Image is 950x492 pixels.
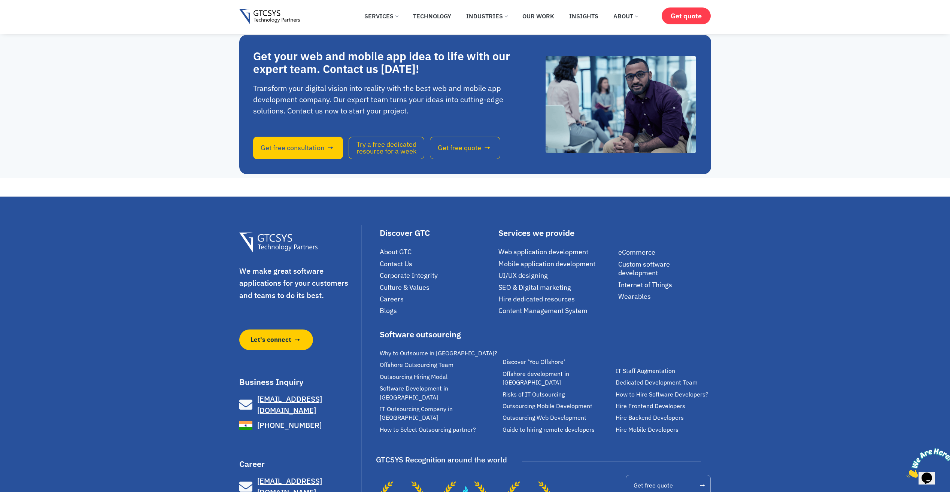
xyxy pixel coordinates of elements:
[517,8,560,24] a: Our Work
[671,12,702,20] span: Get quote
[498,247,614,256] a: Web application development
[380,247,495,256] a: About GTC
[616,425,715,434] a: Hire Mobile Developers
[349,137,424,159] a: Try a free dedicatedresource for a week
[618,292,651,301] span: Wearables
[380,373,499,381] a: Outsourcing Hiring Modal
[498,283,614,292] a: SEO & Digital marketing
[498,259,614,268] a: Mobile application development
[380,349,497,358] span: Why to Outsource in [GEOGRAPHIC_DATA]?
[380,373,447,381] span: Outsourcing Hiring Modal
[498,295,614,303] a: Hire dedicated resources
[498,306,614,315] a: Content Management System
[616,402,685,410] span: Hire Frontend Developers
[546,56,696,153] img: gtcsys-team-cta
[503,413,612,422] a: Outsourcing Web Development
[618,292,711,301] a: Wearables
[616,413,715,422] a: Hire Backend Developers
[257,394,322,415] span: [EMAIL_ADDRESS][DOMAIN_NAME]
[380,295,495,303] a: Careers
[503,425,595,434] span: Guide to hiring remote developers
[618,260,711,277] a: Custom software development
[430,137,500,159] a: Get free quote
[904,445,950,481] iframe: chat widget
[380,306,397,315] span: Blogs
[564,8,604,24] a: Insights
[498,295,575,303] span: Hire dedicated resources
[356,141,416,155] span: Try a free dedicated resource for a week
[616,402,715,410] a: Hire Frontend Developers
[380,259,495,268] a: Contact Us
[253,83,503,116] span: Transform your digital vision into reality with the best web and mobile app development company. ...
[503,390,612,399] a: Risks of IT Outsourcing
[618,280,672,289] span: Internet of Things
[380,425,499,434] a: How to Select Outsourcing partner?
[616,378,715,387] a: Dedicated Development Team
[498,247,588,256] span: Web application development
[503,390,565,399] span: Risks of IT Outsourcing
[239,460,360,468] h3: Career
[616,378,698,387] span: Dedicated Development Team
[251,335,291,344] span: Let's connect
[407,8,457,24] a: Technology
[380,295,404,303] span: Careers
[498,259,595,268] span: Mobile application development
[261,145,324,151] span: Get free consultation
[239,265,360,302] p: We make great software applications for your customers and teams to do its best.
[380,330,499,338] div: Software outsourcing
[3,3,49,33] img: Chat attention grabber
[616,367,715,375] a: IT Staff Augmentation
[380,259,412,268] span: Contact Us
[380,405,499,422] a: IT Outsourcing Company in [GEOGRAPHIC_DATA]
[503,402,612,410] a: Outsourcing Mobile Development
[253,137,343,159] a: Get free consultation
[239,9,300,24] img: Gtcsys logo
[498,306,588,315] span: Content Management System
[662,7,711,24] a: Get quote
[380,283,495,292] a: Culture & Values
[380,361,499,369] a: Offshore Outsourcing Team
[380,229,495,237] div: Discover GTC
[380,247,412,256] span: About GTC
[253,50,523,75] p: Get your web and mobile app idea to life with our expert team. Contact us [DATE]!
[608,8,643,24] a: About
[618,248,655,256] span: eCommerce
[438,145,481,151] span: Get free quote
[239,419,360,432] a: [PHONE_NUMBER]
[380,425,476,434] span: How to Select Outsourcing partner?
[380,349,499,358] a: Why to Outsource in [GEOGRAPHIC_DATA]?
[503,358,565,366] span: Discover 'You Offshore'
[255,420,322,431] span: [PHONE_NUMBER]
[380,271,495,280] a: Corporate Integrity
[239,233,318,252] img: Gtcsys Footer Logo
[498,271,548,280] span: UI/UX designing
[498,283,571,292] span: SEO & Digital marketing
[376,453,507,467] div: GTCSYS Recognition around the world
[503,370,612,387] a: Offshore development in [GEOGRAPHIC_DATA]
[380,384,499,402] a: Software Development in [GEOGRAPHIC_DATA]
[618,280,711,289] a: Internet of Things
[239,378,360,386] h3: Business Inquiry
[239,394,360,416] a: [EMAIL_ADDRESS][DOMAIN_NAME]
[618,248,711,256] a: eCommerce
[634,482,673,488] span: Get free quote
[498,229,614,237] div: Services we provide
[359,8,404,24] a: Services
[498,271,614,280] a: UI/UX designing
[503,413,586,422] span: Outsourcing Web Development
[380,306,495,315] a: Blogs
[239,329,313,350] a: Let's connect
[616,367,675,375] span: IT Staff Augmentation
[503,402,592,410] span: Outsourcing Mobile Development
[380,283,430,292] span: Culture & Values
[380,271,438,280] span: Corporate Integrity
[616,413,684,422] span: Hire Backend Developers
[503,425,612,434] a: Guide to hiring remote developers
[616,390,715,399] a: How to Hire Software Developers?
[380,361,453,369] span: Offshore Outsourcing Team
[461,8,513,24] a: Industries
